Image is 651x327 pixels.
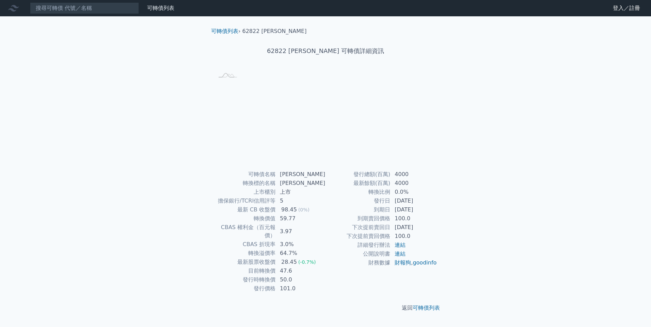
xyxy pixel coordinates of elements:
td: 轉換價值 [214,214,276,223]
td: 0.0% [391,188,437,196]
td: 發行總額(百萬) [325,170,391,179]
a: 連結 [395,242,406,248]
td: CBAS 折現率 [214,240,276,249]
td: [DATE] [391,205,437,214]
td: [PERSON_NAME] [276,170,325,179]
a: 可轉債列表 [211,28,238,34]
td: 上市櫃別 [214,188,276,196]
td: 公開說明書 [325,249,391,258]
td: 轉換比例 [325,188,391,196]
input: 搜尋可轉債 代號／名稱 [30,2,139,14]
td: 轉換標的名稱 [214,179,276,188]
td: 目前轉換價 [214,266,276,275]
li: 62822 [PERSON_NAME] [242,27,307,35]
td: 可轉債名稱 [214,170,276,179]
td: 101.0 [276,284,325,293]
td: 47.6 [276,266,325,275]
td: [PERSON_NAME] [276,179,325,188]
td: 4000 [391,170,437,179]
td: 最新餘額(百萬) [325,179,391,188]
td: 到期賣回價格 [325,214,391,223]
a: 連結 [395,251,406,257]
td: 詳細發行辦法 [325,241,391,249]
a: 可轉債列表 [413,305,440,311]
li: › [211,27,240,35]
td: 最新 CB 收盤價 [214,205,276,214]
td: 59.77 [276,214,325,223]
td: 3.97 [276,223,325,240]
h1: 62822 [PERSON_NAME] 可轉債詳細資訊 [206,46,445,56]
td: , [391,258,437,267]
iframe: Chat Widget [617,294,651,327]
a: 財報狗 [395,259,411,266]
td: 上市 [276,188,325,196]
td: 發行價格 [214,284,276,293]
div: 28.45 [280,258,298,266]
td: 發行日 [325,196,391,205]
a: 登入／註冊 [607,3,646,14]
td: [DATE] [391,196,437,205]
td: 100.0 [391,232,437,241]
div: 98.45 [280,206,298,214]
td: 發行時轉換價 [214,275,276,284]
td: CBAS 權利金（百元報價） [214,223,276,240]
td: 下次提前賣回日 [325,223,391,232]
td: 4000 [391,179,437,188]
td: 擔保銀行/TCRI信用評等 [214,196,276,205]
td: 5 [276,196,325,205]
td: 64.7% [276,249,325,258]
p: 返回 [206,304,445,312]
span: (-0.7%) [298,259,316,265]
td: 50.0 [276,275,325,284]
td: 下次提前賣回價格 [325,232,391,241]
td: 100.0 [391,214,437,223]
td: [DATE] [391,223,437,232]
td: 到期日 [325,205,391,214]
a: 可轉債列表 [147,5,174,11]
span: (0%) [298,207,309,212]
td: 最新股票收盤價 [214,258,276,266]
td: 轉換溢價率 [214,249,276,258]
a: goodinfo [413,259,436,266]
td: 3.0% [276,240,325,249]
td: 財務數據 [325,258,391,267]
